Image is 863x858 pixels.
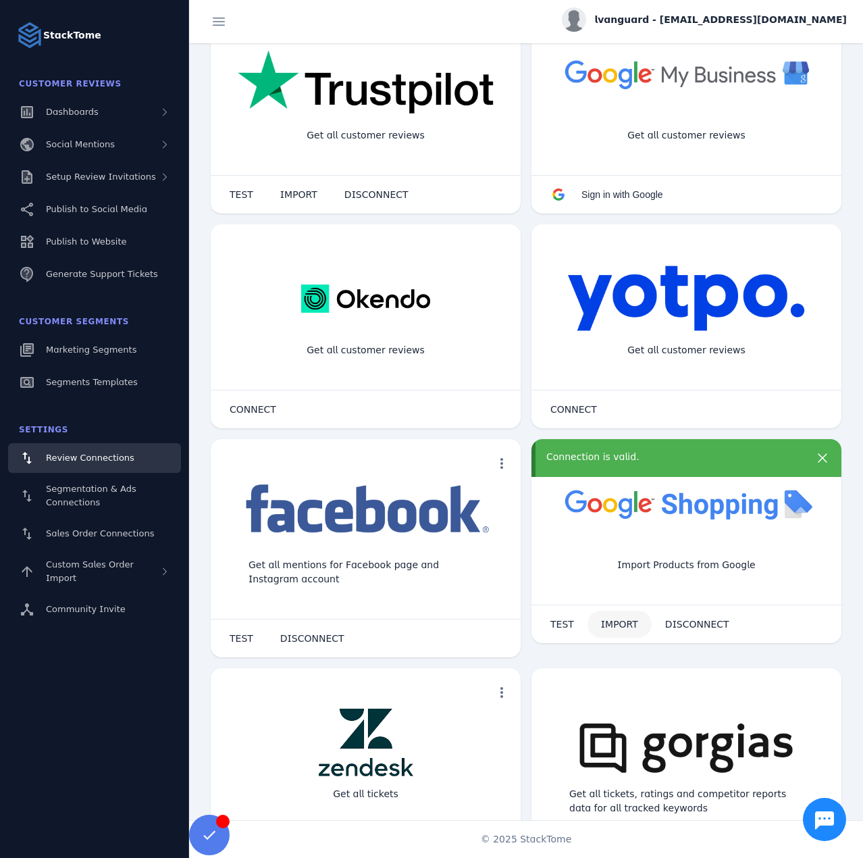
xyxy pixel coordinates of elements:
div: Get all customer reviews [617,118,756,153]
img: zendesk.png [319,709,413,776]
button: DISCONNECT [652,611,743,638]
a: Review Connections [8,443,181,473]
span: Publish to Website [46,236,126,247]
span: Review Connections [46,453,134,463]
button: lvanguard - [EMAIL_ADDRESS][DOMAIN_NAME] [562,7,847,32]
img: gorgias.png [558,709,814,776]
button: more [809,450,836,477]
span: Sign in with Google [581,189,663,200]
span: lvanguard - [EMAIL_ADDRESS][DOMAIN_NAME] [594,13,847,27]
div: Get all customer reviews [617,332,756,368]
button: IMPORT [587,611,652,638]
a: Community Invite [8,595,181,624]
div: Get all customer reviews [296,332,436,368]
img: googlebusiness.png [558,50,814,98]
button: DISCONNECT [331,181,422,208]
span: CONNECT [230,405,276,414]
img: yotpo.png [567,265,806,332]
span: DISCONNECT [665,620,729,629]
span: Customer Reviews [19,79,122,89]
img: profile.jpg [562,7,586,32]
img: googleshopping.png [558,480,814,528]
a: Publish to Website [8,227,181,257]
div: Connection is valid. [546,450,802,464]
a: Publish to Social Media [8,195,181,224]
span: Segments Templates [46,377,138,387]
div: Import Products from Google [606,547,766,583]
img: Logo image [16,22,43,49]
a: Segmentation & Ads Connections [8,476,181,516]
a: Marketing Segments [8,335,181,365]
div: Get all customer reviews [296,118,436,153]
strong: StackTome [43,28,101,43]
span: Segmentation & Ads Connections [46,484,136,507]
span: Setup Review Invitations [46,172,156,182]
span: TEST [230,634,253,643]
div: Get all tickets, ratings and competitor reports data for all tracked keywords [558,776,814,826]
span: Customer Segments [19,317,129,326]
div: Get all tickets [322,776,409,812]
span: Publish to Social Media [46,204,147,214]
button: TEST [216,181,267,208]
span: DISCONNECT [280,634,344,643]
span: TEST [550,620,574,629]
a: Generate Support Tickets [8,259,181,289]
span: Settings [19,425,68,434]
a: Sales Order Connections [8,519,181,549]
button: TEST [537,611,587,638]
span: Marketing Segments [46,345,136,355]
span: IMPORT [280,190,317,199]
span: IMPORT [601,620,638,629]
span: Dashboards [46,107,99,117]
button: more [488,679,515,706]
button: TEST [216,625,267,652]
div: Get all mentions for Facebook page and Instagram account [238,547,494,597]
button: DISCONNECT [267,625,358,652]
button: Sign in with Google [537,181,677,208]
button: CONNECT [537,396,610,423]
span: Custom Sales Order Import [46,559,134,583]
a: Segments Templates [8,368,181,397]
span: Social Mentions [46,139,115,149]
button: CONNECT [216,396,290,423]
img: trustpilot.png [238,50,494,116]
button: more [488,450,515,477]
span: DISCONNECT [344,190,409,199]
img: okendo.webp [301,265,430,332]
span: © 2025 StackTome [481,832,572,847]
span: TEST [230,190,253,199]
span: Community Invite [46,604,126,614]
button: more [488,20,515,47]
span: CONNECT [550,405,597,414]
span: Generate Support Tickets [46,269,158,279]
button: IMPORT [267,181,331,208]
img: facebook.png [238,480,494,540]
span: Sales Order Connections [46,528,154,538]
